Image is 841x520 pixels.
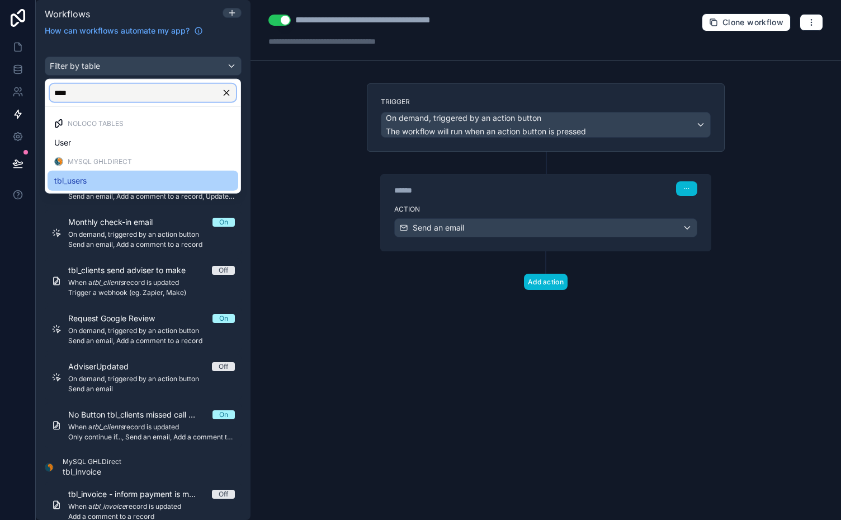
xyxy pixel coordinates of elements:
span: On demand, triggered by an action button [386,113,541,124]
button: Send an email [394,218,697,237]
button: On demand, triggered by an action buttonThe workflow will run when an action button is pressed [381,112,711,138]
span: tbl_users [54,174,87,188]
span: The workflow will run when an action button is pressed [386,127,586,136]
span: Send an email [413,222,464,233]
span: User [54,136,71,149]
span: MySQL GHLDirect [68,157,132,166]
span: Noloco tables [68,119,124,128]
div: scrollable content [36,43,251,520]
img: MySQL logo [54,157,63,166]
